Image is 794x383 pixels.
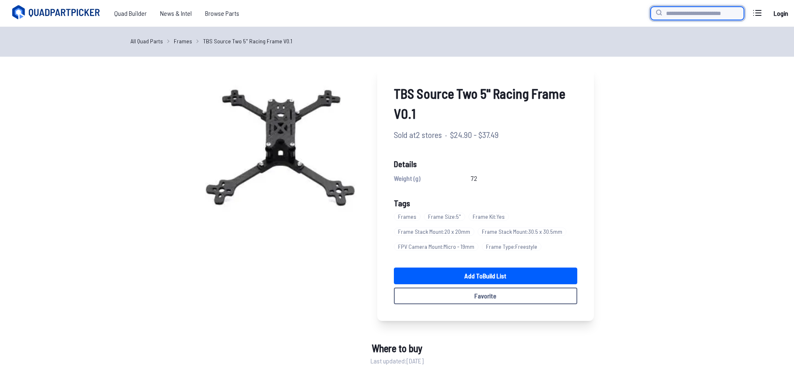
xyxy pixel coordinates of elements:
a: Frame Stack Mount:30.5 x 30.5mm [478,224,570,239]
span: Tags [394,198,410,208]
a: Frames [174,37,192,45]
span: Frame Stack Mount : 30.5 x 30.5mm [478,228,566,236]
a: Frame Size:5" [424,209,468,224]
a: Frames [394,209,424,224]
span: Last updated: [DATE] [371,356,423,366]
a: Add toBuild List [394,268,577,284]
a: All Quad Parts [130,37,163,45]
span: Weight (g) [394,173,421,183]
a: Quad Builder [108,5,153,22]
span: Frame Kit : Yes [468,213,509,221]
button: Favorite [394,288,577,304]
span: Frame Stack Mount : 20 x 20mm [394,228,474,236]
a: FPV Camera Mount:Micro - 19mm [394,239,482,254]
a: Frame Type:Freestyle [482,239,545,254]
a: TBS Source Two 5" Racing Frame V0.1 [203,37,292,45]
span: Frame Type : Freestyle [482,243,541,251]
a: News & Intel [153,5,198,22]
span: FPV Camera Mount : Micro - 19mm [394,243,478,251]
span: Sold at 2 stores [394,128,442,141]
a: Frame Kit:Yes [468,209,512,224]
span: Where to buy [372,341,422,356]
span: $24.90 - $37.49 [450,128,498,141]
a: Browse Parts [198,5,246,22]
span: 72 [471,173,477,183]
a: Login [771,5,791,22]
span: Details [394,158,577,170]
span: · [445,128,447,141]
span: TBS Source Two 5" Racing Frame V0.1 [394,83,577,123]
img: image [200,67,361,227]
a: Frame Stack Mount:20 x 20mm [394,224,478,239]
span: Frames [394,213,421,221]
span: Frame Size : 5" [424,213,465,221]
